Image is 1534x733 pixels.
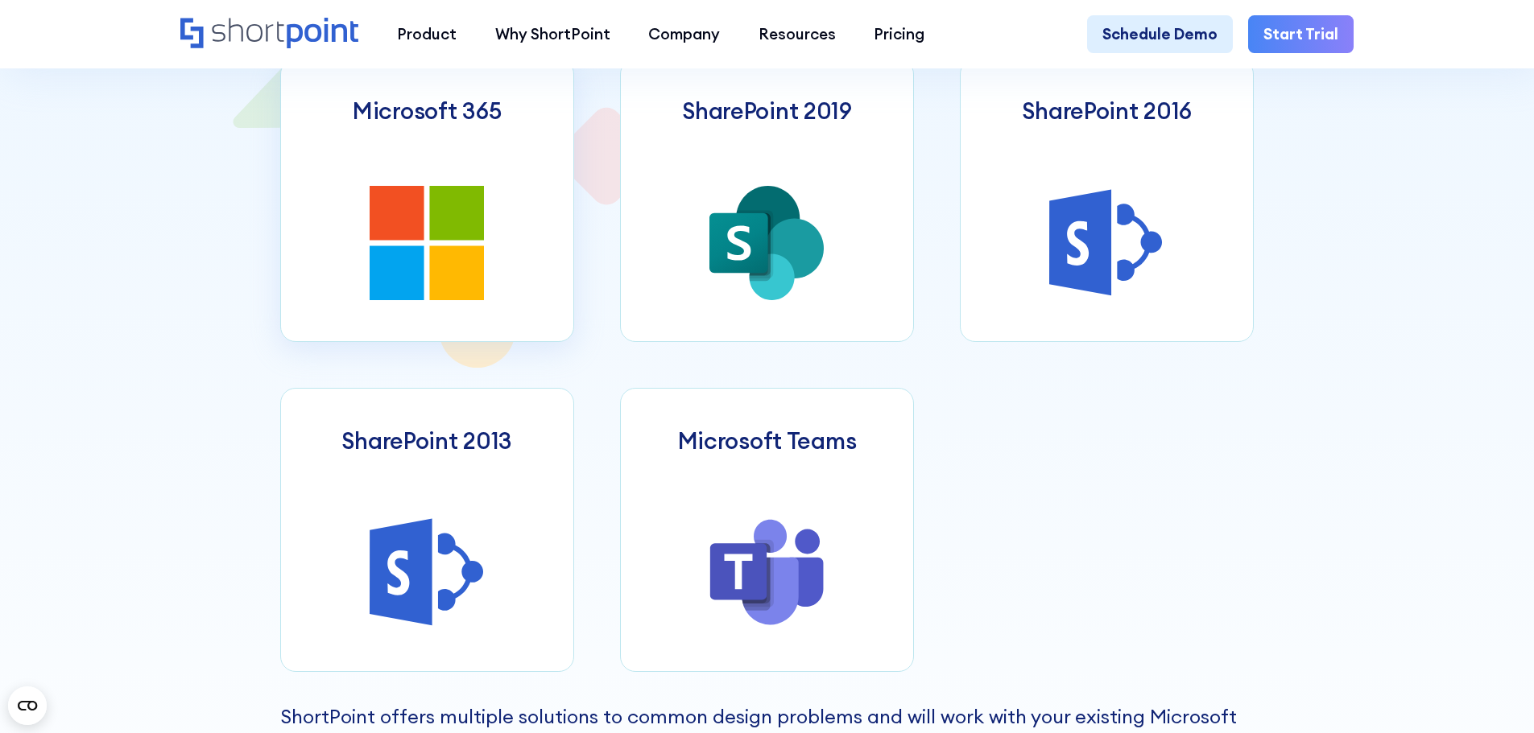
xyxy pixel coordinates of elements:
[960,59,1254,342] a: SharePoint 2016
[759,23,836,46] div: Resources
[280,388,574,671] a: SharePoint 2013
[180,18,358,51] a: Home
[620,388,914,671] a: Microsoft Teams
[1087,15,1233,54] a: Schedule Demo
[280,59,574,342] a: Microsoft 365
[739,15,855,54] a: Resources
[648,23,720,46] div: Company
[476,15,630,54] a: Why ShortPoint
[629,15,739,54] a: Company
[495,23,610,46] div: Why ShortPoint
[378,15,476,54] a: Product
[1022,97,1192,125] h3: SharePoint 2016
[353,97,501,125] h3: Microsoft 365
[341,427,512,455] h3: SharePoint 2013
[874,23,924,46] div: Pricing
[8,686,47,725] button: Open CMP widget
[682,97,852,125] h3: SharePoint 2019
[397,23,457,46] div: Product
[1453,656,1534,733] iframe: Chat Widget
[855,15,945,54] a: Pricing
[678,427,857,455] h3: Microsoft Teams
[1248,15,1354,54] a: Start Trial
[620,59,914,342] a: SharePoint 2019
